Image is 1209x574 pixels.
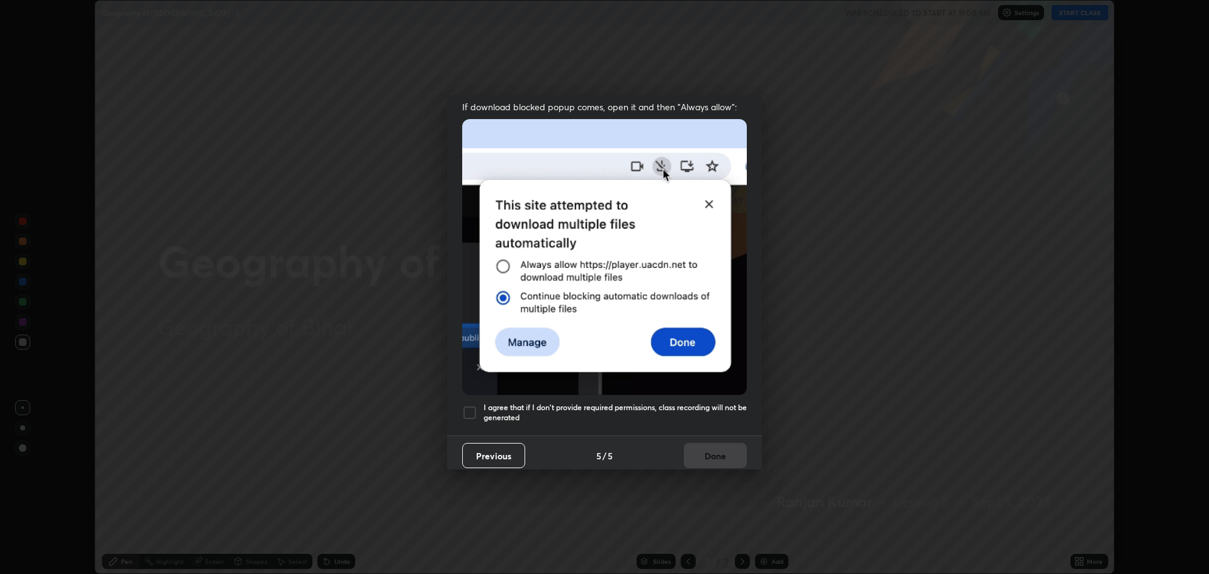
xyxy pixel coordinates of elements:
[462,119,747,394] img: downloads-permission-blocked.gif
[484,403,747,422] h5: I agree that if I don't provide required permissions, class recording will not be generated
[462,443,525,468] button: Previous
[596,449,601,462] h4: 5
[608,449,613,462] h4: 5
[603,449,606,462] h4: /
[462,101,747,113] span: If download blocked popup comes, open it and then "Always allow":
